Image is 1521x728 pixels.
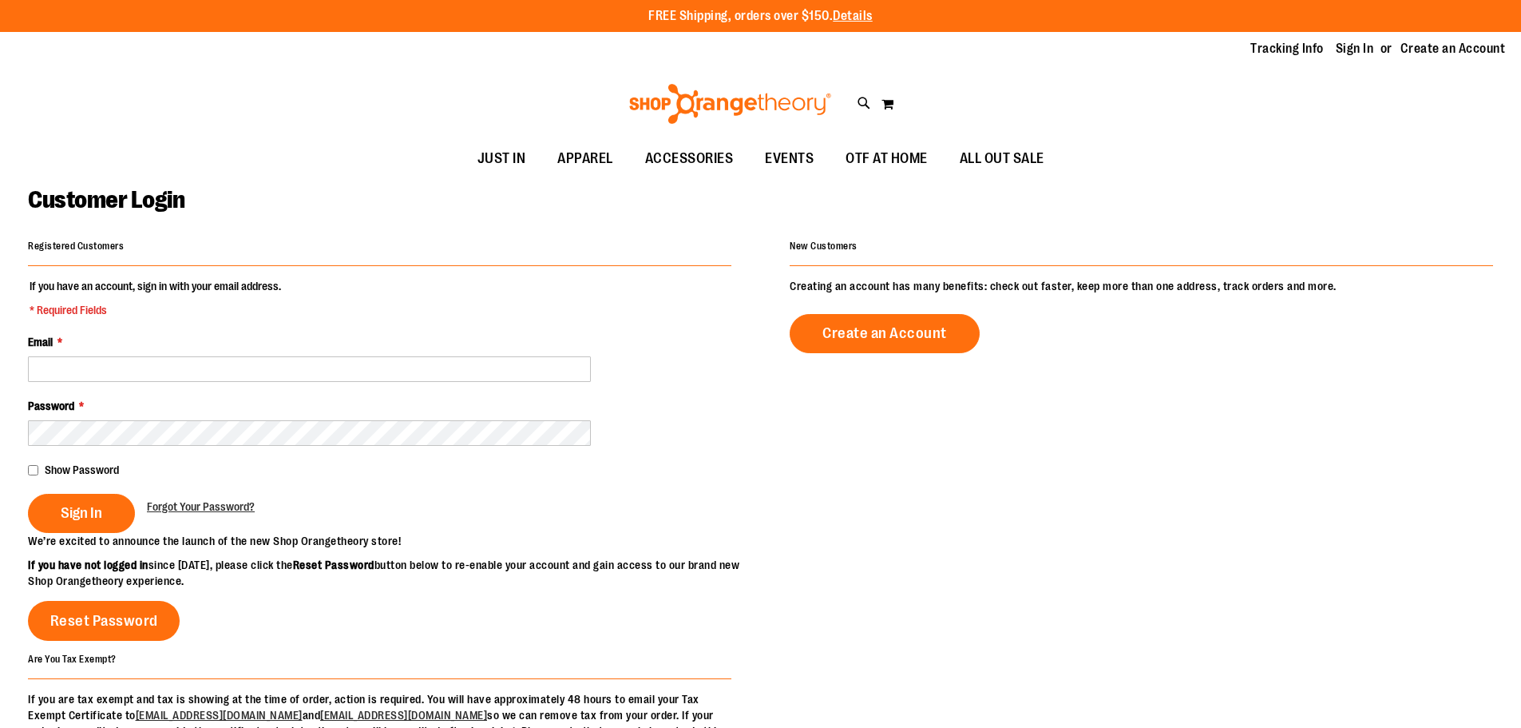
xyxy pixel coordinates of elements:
[846,141,928,177] span: OTF AT HOME
[45,463,119,476] span: Show Password
[320,709,487,722] a: [EMAIL_ADDRESS][DOMAIN_NAME]
[648,7,873,26] p: FREE Shipping, orders over $150.
[28,336,53,348] span: Email
[28,278,283,318] legend: If you have an account, sign in with your email address.
[147,499,255,515] a: Forgot Your Password?
[765,141,814,177] span: EVENTS
[790,278,1493,294] p: Creating an account has many benefits: check out faster, keep more than one address, track orders...
[28,186,184,213] span: Customer Login
[136,709,303,722] a: [EMAIL_ADDRESS][DOMAIN_NAME]
[960,141,1044,177] span: ALL OUT SALE
[645,141,734,177] span: ACCESSORIES
[627,84,834,124] img: Shop Orangetheory
[790,314,980,353] a: Create an Account
[28,557,761,589] p: since [DATE], please click the button below to re-enable your account and gain access to our bran...
[790,241,858,252] strong: New Customers
[50,612,158,630] span: Reset Password
[833,9,873,23] a: Details
[30,302,281,318] span: * Required Fields
[28,653,117,664] strong: Are You Tax Exempt?
[822,324,947,342] span: Create an Account
[28,601,180,641] a: Reset Password
[557,141,613,177] span: APPAREL
[477,141,526,177] span: JUST IN
[1336,40,1374,58] a: Sign In
[1400,40,1506,58] a: Create an Account
[28,400,74,412] span: Password
[28,533,761,549] p: We’re excited to announce the launch of the new Shop Orangetheory store!
[28,241,124,252] strong: Registered Customers
[1250,40,1324,58] a: Tracking Info
[293,559,374,571] strong: Reset Password
[147,500,255,513] span: Forgot Your Password?
[61,504,102,522] span: Sign In
[28,559,149,571] strong: If you have not logged in
[28,494,135,533] button: Sign In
